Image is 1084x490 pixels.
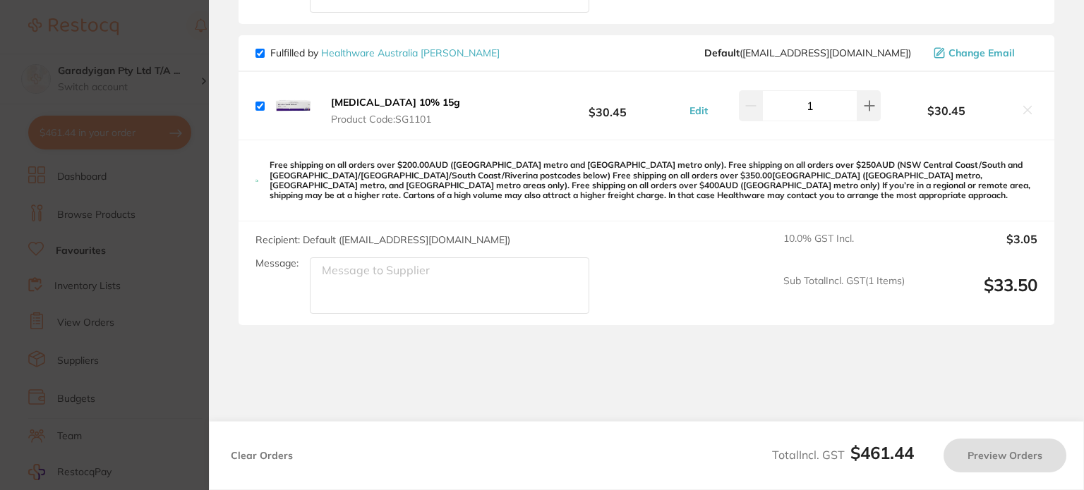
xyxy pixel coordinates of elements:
button: Clear Orders [227,439,297,472]
b: [MEDICAL_DATA] 10% 15g [331,96,460,109]
button: Preview Orders [944,439,1066,472]
span: Sub Total Incl. GST ( 1 Items) [783,275,905,314]
button: [MEDICAL_DATA] 10% 15g Product Code:SG1101 [327,96,464,125]
span: Change Email [948,47,1015,59]
output: $3.05 [916,233,1037,264]
label: Message: [255,257,299,269]
span: info@healthwareaustralia.com.au [704,47,911,59]
span: Product Code: SG1101 [331,114,460,125]
b: $461.44 [850,442,914,463]
span: Total Incl. GST [772,448,914,462]
p: Fulfilled by [270,47,500,59]
a: Healthware Australia [PERSON_NAME] [321,47,500,59]
b: Default [704,47,740,59]
p: Free shipping on all orders over $200.00AUD ([GEOGRAPHIC_DATA] metro and [GEOGRAPHIC_DATA] metro ... [270,160,1037,201]
button: Edit [685,104,712,117]
button: Change Email [929,47,1037,59]
output: $33.50 [916,275,1037,314]
span: Recipient: Default ( [EMAIL_ADDRESS][DOMAIN_NAME] ) [255,233,510,246]
b: $30.45 [881,104,1012,117]
b: $30.45 [529,93,686,119]
span: 10.0 % GST Incl. [783,233,905,264]
img: anhkZ2Fodw [270,83,315,128]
